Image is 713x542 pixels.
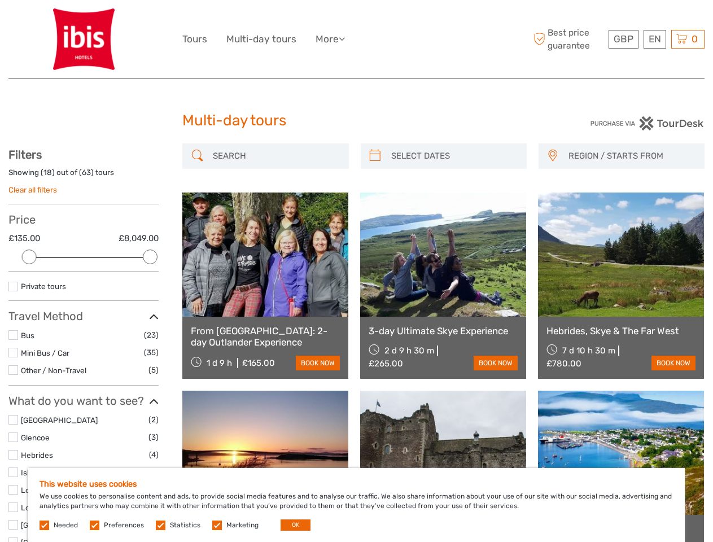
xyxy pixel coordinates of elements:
a: Hebrides, Skye & The Far West [546,325,695,336]
a: 3-day Ultimate Skye Experience [369,325,518,336]
span: 1 d 9 h [207,358,232,368]
input: SELECT DATES [387,146,521,166]
a: Bus [21,331,34,340]
span: Best price guarantee [531,27,606,51]
h3: Price [8,213,159,226]
label: £135.00 [8,233,40,244]
a: Mini Bus / Car [21,348,69,357]
button: Open LiveChat chat widget [130,18,143,31]
a: Multi-day tours [226,31,296,47]
h3: What do you want to see? [8,394,159,408]
a: [GEOGRAPHIC_DATA] [21,521,98,530]
label: Needed [54,521,78,530]
img: 739-2c47c0d9-6101-461a-9ec2-ba9f07d302a1_logo_big.jpg [53,8,115,70]
a: book now [474,356,518,370]
a: book now [651,356,695,370]
a: book now [296,356,340,370]
h3: Travel Method [8,309,159,323]
span: (2) [148,413,159,426]
a: Tours [182,31,207,47]
p: We're away right now. Please check back later! [16,20,128,29]
div: EN [644,30,666,49]
a: Clear all filters [8,185,57,194]
label: Preferences [104,521,144,530]
span: (3) [148,431,159,444]
label: 63 [82,167,91,178]
a: Other / Non-Travel [21,366,86,375]
label: Statistics [170,521,200,530]
a: Glencoe [21,433,50,442]
span: (35) [144,346,159,359]
label: Marketing [226,521,259,530]
div: £265.00 [369,359,403,369]
a: More [316,31,345,47]
a: Private tours [21,282,66,291]
strong: Filters [8,148,42,161]
label: 18 [43,167,52,178]
span: GBP [614,33,633,45]
button: OK [281,519,310,531]
span: (4) [149,448,159,461]
h5: This website uses cookies [40,479,673,489]
a: From [GEOGRAPHIC_DATA]: 2-day Outlander Experience [191,325,340,348]
a: Loch Ness [21,503,58,512]
img: PurchaseViaTourDesk.png [590,116,705,130]
span: (23) [144,329,159,342]
div: We use cookies to personalise content and ads, to provide social media features and to analyse ou... [28,468,685,542]
label: £8,049.00 [119,233,159,244]
h1: Multi-day tours [182,112,531,130]
div: Showing ( ) out of ( ) tours [8,167,159,185]
div: £780.00 [546,359,581,369]
div: £165.00 [242,358,275,368]
span: (5) [148,364,159,377]
span: 7 d 10 h 30 m [562,346,615,356]
span: 0 [690,33,699,45]
span: (2) [148,466,159,479]
a: Hebrides [21,451,53,460]
a: [GEOGRAPHIC_DATA] [21,416,98,425]
a: Loch Lomond [21,486,69,495]
input: SEARCH [208,146,343,166]
span: 2 d 9 h 30 m [384,346,434,356]
button: REGION / STARTS FROM [563,147,699,165]
a: Islay [21,468,37,477]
